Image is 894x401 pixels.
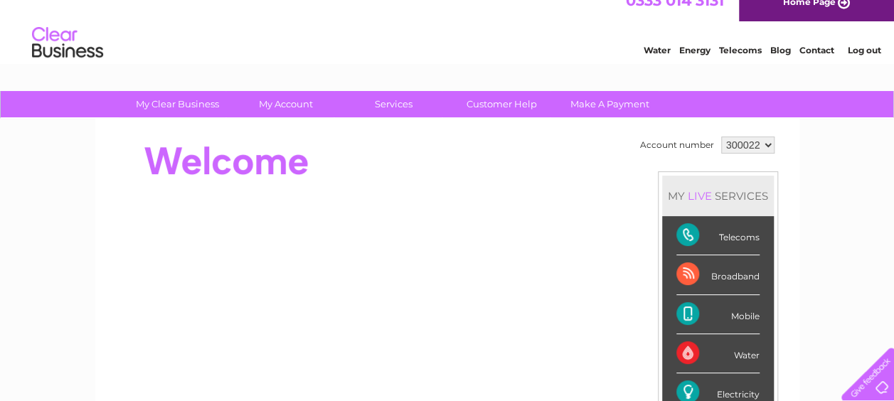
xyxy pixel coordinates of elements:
img: logo.png [31,37,104,80]
div: Water [676,334,760,373]
a: My Account [227,91,344,117]
div: Clear Business is a trading name of Verastar Limited (registered in [GEOGRAPHIC_DATA] No. 3667643... [112,8,784,69]
div: LIVE [685,189,715,203]
div: Mobile [676,295,760,334]
a: My Clear Business [119,91,236,117]
a: Water [644,60,671,71]
a: Blog [770,60,791,71]
a: Customer Help [443,91,560,117]
a: Services [335,91,452,117]
div: MY SERVICES [662,176,774,216]
td: Account number [637,133,718,157]
a: Telecoms [719,60,762,71]
a: Make A Payment [551,91,669,117]
a: 0333 014 3131 [626,7,724,25]
div: Broadband [676,255,760,294]
a: Contact [799,60,834,71]
div: Telecoms [676,216,760,255]
a: Log out [847,60,880,71]
a: Energy [679,60,711,71]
